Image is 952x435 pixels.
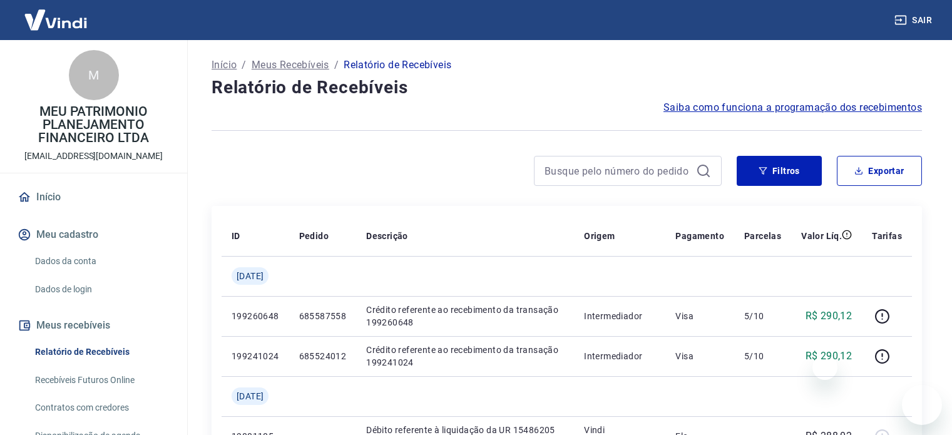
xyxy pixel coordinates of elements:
[584,350,655,362] p: Intermediador
[30,277,172,302] a: Dados de login
[344,58,451,73] p: Relatório de Recebíveis
[801,230,842,242] p: Valor Líq.
[806,349,852,364] p: R$ 290,12
[872,230,902,242] p: Tarifas
[366,304,564,329] p: Crédito referente ao recebimento da transação 199260648
[299,310,347,322] p: 685587558
[737,156,822,186] button: Filtros
[30,248,172,274] a: Dados da conta
[744,350,781,362] p: 5/10
[15,183,172,211] a: Início
[10,105,177,145] p: MEU PATRIMONIO PLANEJAMENTO FINANCEIRO LTDA
[252,58,329,73] a: Meus Recebíveis
[237,270,264,282] span: [DATE]
[744,230,781,242] p: Parcelas
[545,161,691,180] input: Busque pelo número do pedido
[30,367,172,393] a: Recebíveis Futuros Online
[299,350,347,362] p: 685524012
[366,230,408,242] p: Descrição
[232,230,240,242] p: ID
[232,350,279,362] p: 199241024
[584,310,655,322] p: Intermediador
[237,390,264,402] span: [DATE]
[366,344,564,369] p: Crédito referente ao recebimento da transação 199241024
[15,1,96,39] img: Vindi
[837,156,922,186] button: Exportar
[892,9,937,32] button: Sair
[675,350,724,362] p: Visa
[30,395,172,421] a: Contratos com credores
[334,58,339,73] p: /
[30,339,172,365] a: Relatório de Recebíveis
[242,58,246,73] p: /
[744,310,781,322] p: 5/10
[675,310,724,322] p: Visa
[663,100,922,115] a: Saiba como funciona a programação dos recebimentos
[212,58,237,73] a: Início
[69,50,119,100] div: M
[15,221,172,248] button: Meu cadastro
[232,310,279,322] p: 199260648
[675,230,724,242] p: Pagamento
[24,150,163,163] p: [EMAIL_ADDRESS][DOMAIN_NAME]
[299,230,329,242] p: Pedido
[812,355,837,380] iframe: Fechar mensagem
[212,75,922,100] h4: Relatório de Recebíveis
[902,385,942,425] iframe: Botão para abrir a janela de mensagens
[584,230,615,242] p: Origem
[15,312,172,339] button: Meus recebíveis
[806,309,852,324] p: R$ 290,12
